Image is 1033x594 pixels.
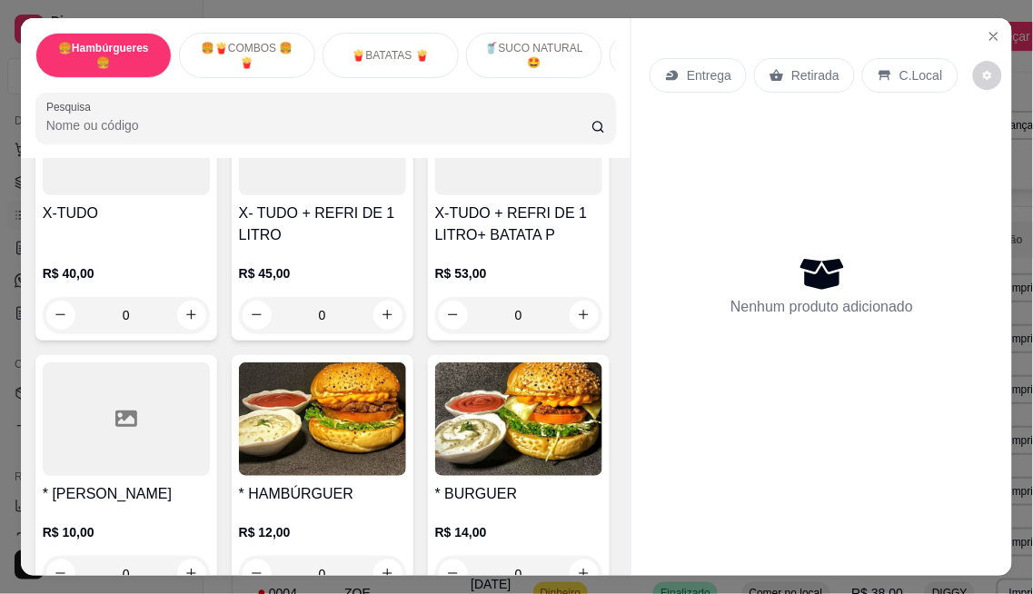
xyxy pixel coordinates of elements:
[353,48,429,63] p: 🍟BATATAS 🍟
[239,203,406,246] h4: X- TUDO + REFRI DE 1 LITRO
[973,61,1002,90] button: decrease-product-quantity
[43,203,210,224] h4: X-TUDO
[435,203,602,246] h4: X-TUDO + REFRI DE 1 LITRO+ BATATA P
[899,66,942,84] p: C.Local
[43,523,210,541] p: R$ 10,00
[239,523,406,541] p: R$ 12,00
[979,22,1008,51] button: Close
[46,99,97,114] label: Pesquisa
[687,66,731,84] p: Entrega
[239,362,406,476] img: product-image
[482,41,587,70] p: 🥤SUCO NATURAL 🤩
[51,41,156,70] p: 🍔Hambúrgueres 🍔
[194,41,300,70] p: 🍔🍟COMBOS 🍔🍟
[435,362,602,476] img: product-image
[239,264,406,282] p: R$ 45,00
[46,116,591,134] input: Pesquisa
[239,483,406,505] h4: * HAMBÚRGUER
[435,264,602,282] p: R$ 53,00
[435,483,602,505] h4: * BURGUER
[43,264,210,282] p: R$ 40,00
[435,523,602,541] p: R$ 14,00
[791,66,839,84] p: Retirada
[730,296,913,318] p: Nenhum produto adicionado
[43,483,210,505] h4: * [PERSON_NAME]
